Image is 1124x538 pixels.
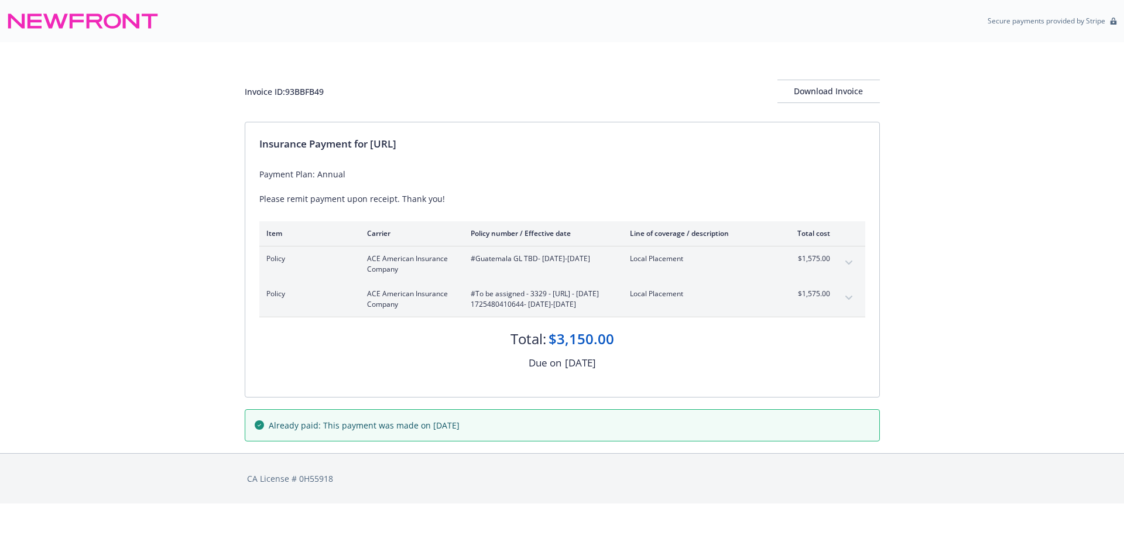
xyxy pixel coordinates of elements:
div: Total cost [786,228,830,238]
div: CA License # 0H55918 [247,472,878,485]
div: [DATE] [565,355,596,371]
div: PolicyACE American Insurance Company#To be assigned - 3329 - [URL] - [DATE] 1725480410644- [DATE]... [259,282,865,317]
span: ACE American Insurance Company [367,253,452,275]
div: Due on [529,355,561,371]
div: Insurance Payment for [URL] [259,136,865,152]
span: Policy [266,289,348,299]
span: Local Placement [630,253,767,264]
span: ACE American Insurance Company [367,289,452,310]
button: expand content [839,289,858,307]
div: Policy number / Effective date [471,228,611,238]
p: Secure payments provided by Stripe [988,16,1105,26]
div: Download Invoice [777,80,880,102]
span: Local Placement [630,289,767,299]
div: Carrier [367,228,452,238]
span: $1,575.00 [786,289,830,299]
button: expand content [839,253,858,272]
div: Line of coverage / description [630,228,767,238]
span: Policy [266,253,348,264]
span: #To be assigned - 3329 - [URL] - [DATE] 1725480410644 - [DATE]-[DATE] [471,289,611,310]
span: $1,575.00 [786,253,830,264]
span: #Guatemala GL TBD - [DATE]-[DATE] [471,253,611,264]
div: Payment Plan: Annual Please remit payment upon receipt. Thank you! [259,168,865,205]
span: Already paid: This payment was made on [DATE] [269,419,460,431]
div: PolicyACE American Insurance Company#Guatemala GL TBD- [DATE]-[DATE]Local Placement$1,575.00expan... [259,246,865,282]
button: Download Invoice [777,80,880,103]
div: Item [266,228,348,238]
div: Invoice ID: 93BBFB49 [245,85,324,98]
div: $3,150.00 [549,329,614,349]
div: Total: [510,329,546,349]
